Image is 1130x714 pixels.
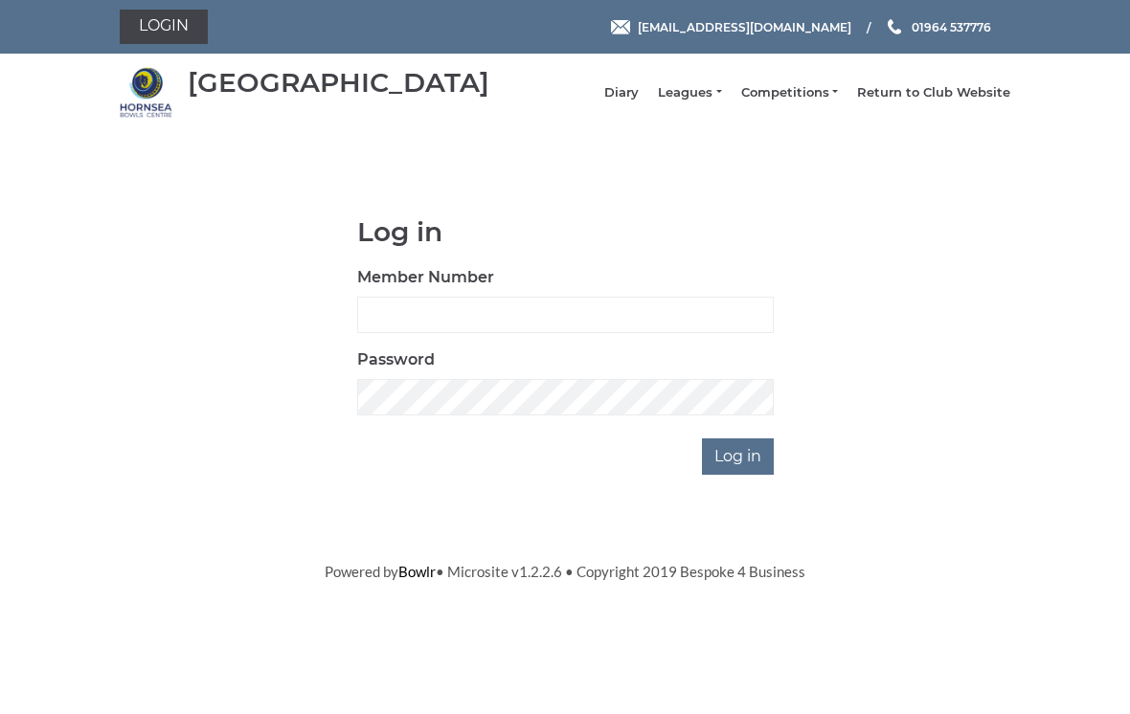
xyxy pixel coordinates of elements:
a: Return to Club Website [857,84,1010,101]
img: Phone us [888,19,901,34]
a: Bowlr [398,563,436,580]
label: Password [357,348,435,371]
a: Login [120,10,208,44]
a: Diary [604,84,639,101]
input: Log in [702,438,774,475]
a: Leagues [658,84,721,101]
h1: Log in [357,217,774,247]
span: Powered by • Microsite v1.2.2.6 • Copyright 2019 Bespoke 4 Business [325,563,805,580]
img: Hornsea Bowls Centre [120,66,172,119]
a: Email [EMAIL_ADDRESS][DOMAIN_NAME] [611,18,851,36]
div: [GEOGRAPHIC_DATA] [188,68,489,98]
img: Email [611,20,630,34]
label: Member Number [357,266,494,289]
a: Phone us 01964 537776 [885,18,991,36]
span: 01964 537776 [912,19,991,33]
span: [EMAIL_ADDRESS][DOMAIN_NAME] [638,19,851,33]
a: Competitions [741,84,838,101]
